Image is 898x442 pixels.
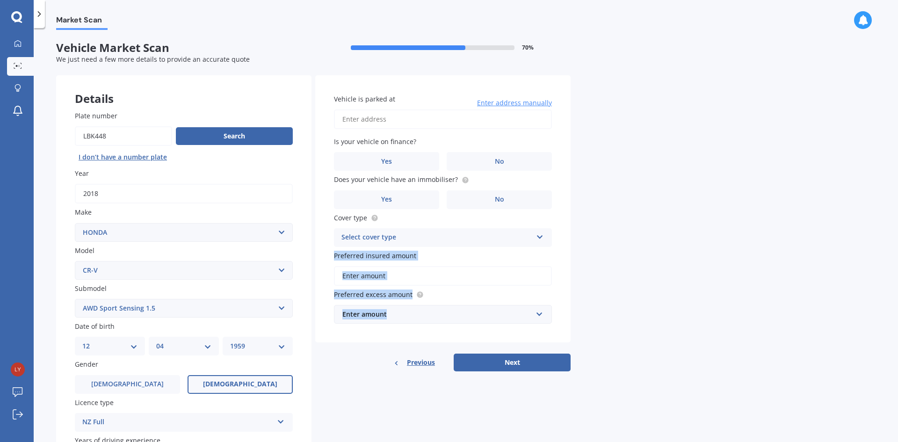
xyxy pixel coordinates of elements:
[11,362,25,377] img: 7f4d46bd53c51a48e2d7db4ad1c3b0ec
[334,213,367,222] span: Cover type
[381,158,392,166] span: Yes
[75,126,172,146] input: Enter plate number
[75,150,171,165] button: I don’t have a number plate
[176,127,293,145] button: Search
[56,75,311,103] div: Details
[341,232,532,243] div: Select cover type
[75,208,92,217] span: Make
[334,94,395,103] span: Vehicle is parked at
[334,251,416,260] span: Preferred insured amount
[334,175,458,184] span: Does your vehicle have an immobiliser?
[522,44,534,51] span: 70 %
[75,284,107,293] span: Submodel
[82,417,273,428] div: NZ Full
[342,309,532,319] div: Enter amount
[334,290,413,299] span: Preferred excess amount
[334,137,416,146] span: Is your vehicle on finance?
[203,380,277,388] span: [DEMOGRAPHIC_DATA]
[75,322,115,331] span: Date of birth
[75,184,293,203] input: YYYY
[334,109,552,129] input: Enter address
[75,246,94,255] span: Model
[56,41,313,55] span: Vehicle Market Scan
[334,266,552,286] input: Enter amount
[381,196,392,203] span: Yes
[477,98,552,108] span: Enter address manually
[407,355,435,370] span: Previous
[56,55,250,64] span: We just need a few more details to provide an accurate quote
[56,15,108,28] span: Market Scan
[75,360,98,369] span: Gender
[495,196,504,203] span: No
[75,398,114,407] span: Licence type
[75,169,89,178] span: Year
[454,354,571,371] button: Next
[75,111,117,120] span: Plate number
[495,158,504,166] span: No
[91,380,164,388] span: [DEMOGRAPHIC_DATA]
